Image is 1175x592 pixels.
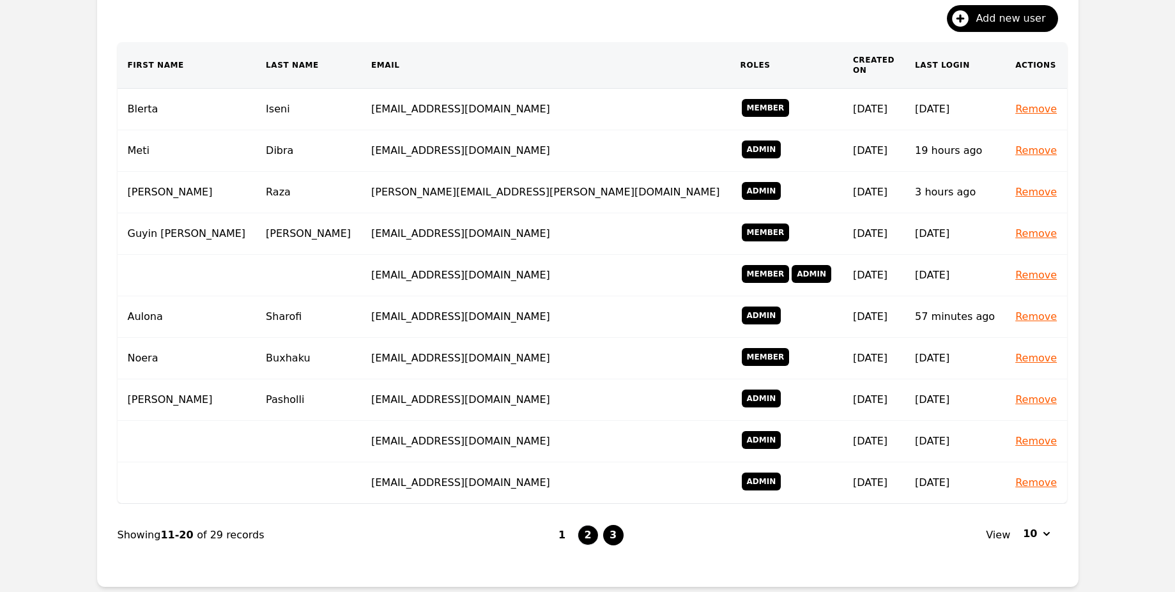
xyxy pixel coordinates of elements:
button: 1 [552,525,572,545]
th: Created On [843,42,905,89]
button: Add new user [947,5,1057,32]
time: [DATE] [853,227,887,239]
th: Last Login [905,42,1005,89]
th: Last Name [256,42,361,89]
time: [DATE] [853,186,887,198]
time: [DATE] [915,476,949,489]
time: [DATE] [853,435,887,447]
th: First Name [118,42,256,89]
span: Add new user [976,11,1054,26]
button: 3 [603,525,624,545]
th: Actions [1005,42,1067,89]
button: Remove [1015,268,1057,283]
button: Remove [1015,143,1057,158]
span: Member [742,99,790,117]
time: [DATE] [853,103,887,115]
button: Remove [1015,434,1057,449]
nav: Page navigation [118,504,1058,566]
td: Buxhaku [256,338,361,379]
td: Dibra [256,130,361,172]
span: Admin [742,307,781,324]
td: [PERSON_NAME][EMAIL_ADDRESS][PERSON_NAME][DOMAIN_NAME] [361,172,730,213]
td: [PERSON_NAME] [118,379,256,421]
time: [DATE] [853,269,887,281]
span: Admin [742,182,781,200]
span: 10 [1023,526,1037,542]
time: [DATE] [915,227,949,239]
span: Admin [742,140,781,158]
td: Raza [256,172,361,213]
time: [DATE] [915,435,949,447]
td: Iseni [256,89,361,130]
td: [EMAIL_ADDRESS][DOMAIN_NAME] [361,255,730,296]
span: Member [742,265,790,283]
td: Sharofi [256,296,361,338]
time: [DATE] [853,476,887,489]
span: Member [742,224,790,241]
td: [EMAIL_ADDRESS][DOMAIN_NAME] [361,296,730,338]
span: Admin [742,431,781,449]
button: Remove [1015,226,1057,241]
time: [DATE] [853,393,887,406]
time: 19 hours ago [915,144,982,156]
td: [PERSON_NAME] [256,213,361,255]
time: [DATE] [853,144,887,156]
td: [EMAIL_ADDRESS][DOMAIN_NAME] [361,462,730,504]
time: [DATE] [915,352,949,364]
td: [EMAIL_ADDRESS][DOMAIN_NAME] [361,421,730,462]
time: 3 hours ago [915,186,976,198]
th: Roles [730,42,843,89]
td: Blerta [118,89,256,130]
button: Remove [1015,309,1057,324]
span: View [986,527,1010,543]
td: Pasholli [256,379,361,421]
button: Remove [1015,392,1057,407]
time: [DATE] [915,269,949,281]
span: 11-20 [160,529,197,541]
td: Aulona [118,296,256,338]
time: [DATE] [853,310,887,323]
button: 10 [1015,524,1057,544]
span: Admin [742,390,781,407]
th: Email [361,42,730,89]
span: Member [742,348,790,366]
button: Remove [1015,351,1057,366]
td: Meti [118,130,256,172]
time: [DATE] [915,393,949,406]
span: Admin [792,265,831,283]
td: [PERSON_NAME] [118,172,256,213]
td: [EMAIL_ADDRESS][DOMAIN_NAME] [361,379,730,421]
td: [EMAIL_ADDRESS][DOMAIN_NAME] [361,338,730,379]
span: Admin [742,473,781,490]
td: [EMAIL_ADDRESS][DOMAIN_NAME] [361,130,730,172]
button: Remove [1015,185,1057,200]
td: [EMAIL_ADDRESS][DOMAIN_NAME] [361,89,730,130]
td: Noera [118,338,256,379]
button: Remove [1015,475,1057,490]
td: [EMAIL_ADDRESS][DOMAIN_NAME] [361,213,730,255]
td: Guyin [PERSON_NAME] [118,213,256,255]
time: [DATE] [853,352,887,364]
button: Remove [1015,102,1057,117]
div: Showing of 29 records [118,527,552,543]
time: [DATE] [915,103,949,115]
time: 57 minutes ago [915,310,995,323]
